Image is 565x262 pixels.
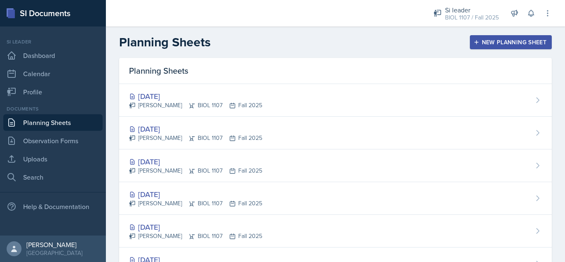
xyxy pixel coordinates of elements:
[475,39,546,46] div: New Planning Sheet
[129,199,262,208] div: [PERSON_NAME] BIOL 1107 Fall 2025
[3,38,103,46] div: Si leader
[129,156,262,167] div: [DATE]
[3,65,103,82] a: Calendar
[119,35,211,50] h2: Planning Sheets
[3,132,103,149] a: Observation Forms
[3,114,103,131] a: Planning Sheets
[129,166,262,175] div: [PERSON_NAME] BIOL 1107 Fall 2025
[445,13,499,22] div: BIOL 1107 / Fall 2025
[26,249,82,257] div: [GEOGRAPHIC_DATA]
[3,169,103,185] a: Search
[3,151,103,167] a: Uploads
[129,134,262,142] div: [PERSON_NAME] BIOL 1107 Fall 2025
[129,91,262,102] div: [DATE]
[129,101,262,110] div: [PERSON_NAME] BIOL 1107 Fall 2025
[129,123,262,135] div: [DATE]
[119,58,552,84] div: Planning Sheets
[119,84,552,117] a: [DATE] [PERSON_NAME]BIOL 1107Fall 2025
[119,215,552,248] a: [DATE] [PERSON_NAME]BIOL 1107Fall 2025
[129,221,262,233] div: [DATE]
[3,198,103,215] div: Help & Documentation
[26,240,82,249] div: [PERSON_NAME]
[3,105,103,113] div: Documents
[3,84,103,100] a: Profile
[470,35,552,49] button: New Planning Sheet
[129,189,262,200] div: [DATE]
[3,47,103,64] a: Dashboard
[119,149,552,182] a: [DATE] [PERSON_NAME]BIOL 1107Fall 2025
[119,117,552,149] a: [DATE] [PERSON_NAME]BIOL 1107Fall 2025
[129,232,262,240] div: [PERSON_NAME] BIOL 1107 Fall 2025
[445,5,499,15] div: Si leader
[119,182,552,215] a: [DATE] [PERSON_NAME]BIOL 1107Fall 2025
